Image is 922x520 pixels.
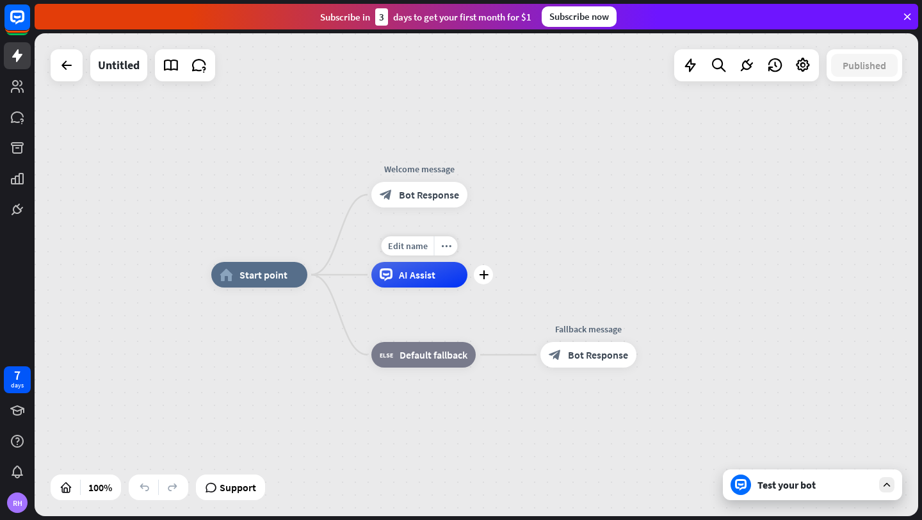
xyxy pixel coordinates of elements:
div: Untitled [98,49,140,81]
div: 3 [375,8,388,26]
span: Start point [239,268,287,281]
i: plus [479,270,489,279]
span: Edit name [388,240,428,252]
button: Published [831,54,898,77]
div: Subscribe now [542,6,617,27]
span: Bot Response [568,348,628,361]
span: Default fallback [400,348,467,361]
div: days [11,381,24,390]
button: Open LiveChat chat widget [10,5,49,44]
div: Welcome message [362,163,477,175]
div: Fallback message [531,323,646,336]
span: Bot Response [399,188,459,201]
i: block_bot_response [380,188,392,201]
div: RH [7,492,28,513]
i: more_horiz [441,241,451,251]
div: Test your bot [757,478,873,491]
div: 100% [85,477,116,498]
div: 7 [14,370,20,381]
div: Subscribe in days to get your first month for $1 [320,8,531,26]
i: block_fallback [380,348,393,361]
i: home_2 [220,268,233,281]
i: block_bot_response [549,348,562,361]
a: 7 days [4,366,31,393]
span: AI Assist [399,268,435,281]
span: Support [220,477,256,498]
